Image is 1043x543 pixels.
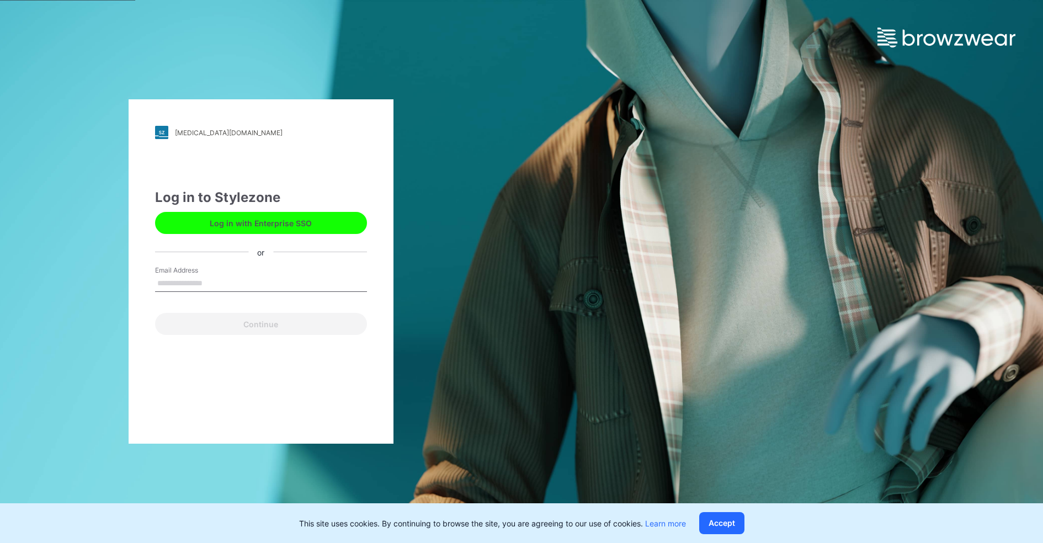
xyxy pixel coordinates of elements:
[699,512,744,534] button: Accept
[248,246,273,258] div: or
[877,28,1015,47] img: browzwear-logo.e42bd6dac1945053ebaf764b6aa21510.svg
[155,188,367,207] div: Log in to Stylezone
[299,518,686,529] p: This site uses cookies. By continuing to browse the site, you are agreeing to our use of cookies.
[175,129,283,137] div: [MEDICAL_DATA][DOMAIN_NAME]
[155,126,367,139] a: [MEDICAL_DATA][DOMAIN_NAME]
[645,519,686,528] a: Learn more
[155,265,232,275] label: Email Address
[155,126,168,139] img: stylezone-logo.562084cfcfab977791bfbf7441f1a819.svg
[155,212,367,234] button: Log in with Enterprise SSO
